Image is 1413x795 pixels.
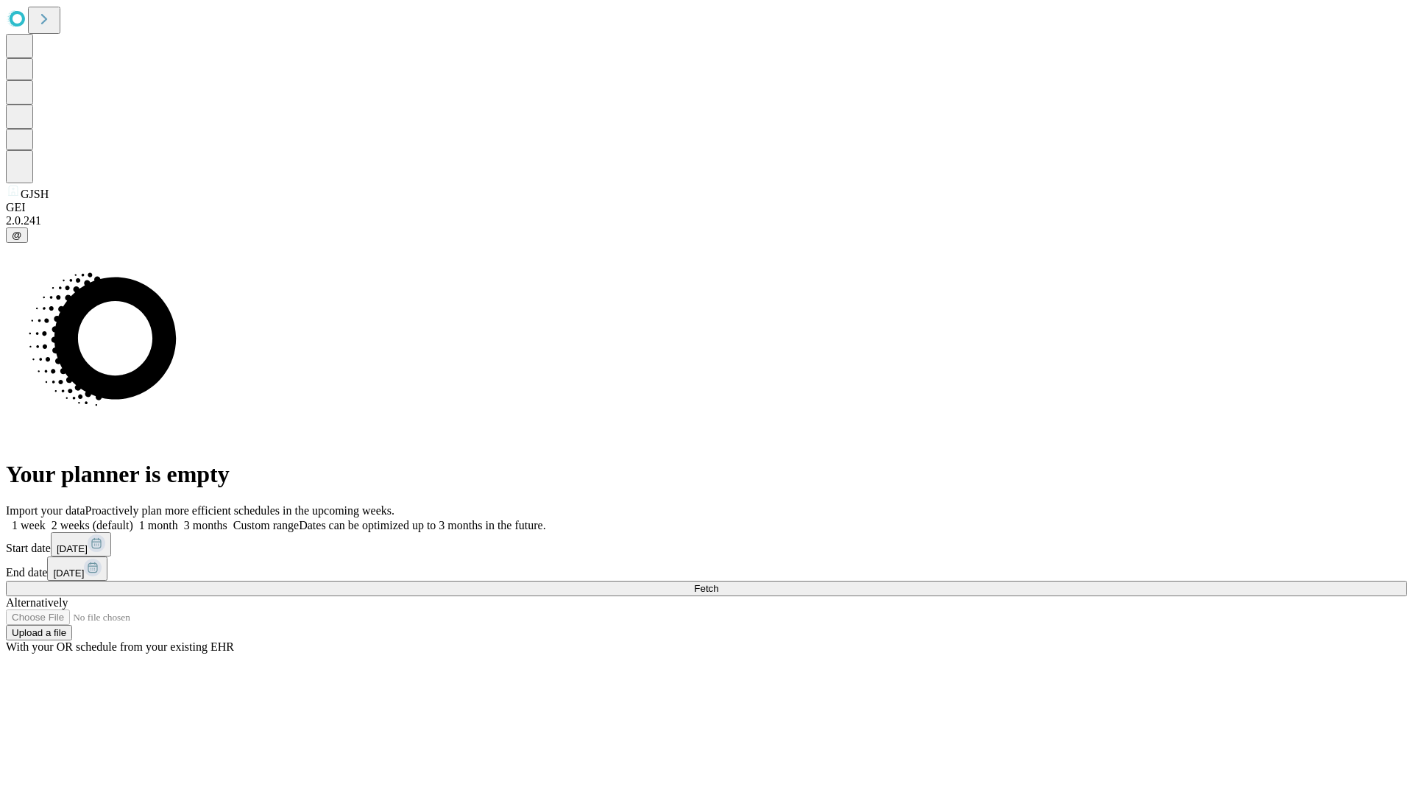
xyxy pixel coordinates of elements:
div: End date [6,556,1407,581]
div: 2.0.241 [6,214,1407,227]
button: Upload a file [6,625,72,640]
span: 1 month [139,519,178,531]
span: Alternatively [6,596,68,609]
span: With your OR schedule from your existing EHR [6,640,234,653]
button: [DATE] [47,556,107,581]
span: Custom range [233,519,299,531]
span: @ [12,230,22,241]
span: [DATE] [53,568,84,579]
button: [DATE] [51,532,111,556]
span: GJSH [21,188,49,200]
h1: Your planner is empty [6,461,1407,488]
span: Import your data [6,504,85,517]
button: Fetch [6,581,1407,596]
span: 2 weeks (default) [52,519,133,531]
span: Dates can be optimized up to 3 months in the future. [299,519,545,531]
div: Start date [6,532,1407,556]
span: [DATE] [57,543,88,554]
span: 1 week [12,519,46,531]
span: Proactively plan more efficient schedules in the upcoming weeks. [85,504,394,517]
div: GEI [6,201,1407,214]
button: @ [6,227,28,243]
span: Fetch [694,583,718,594]
span: 3 months [184,519,227,531]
